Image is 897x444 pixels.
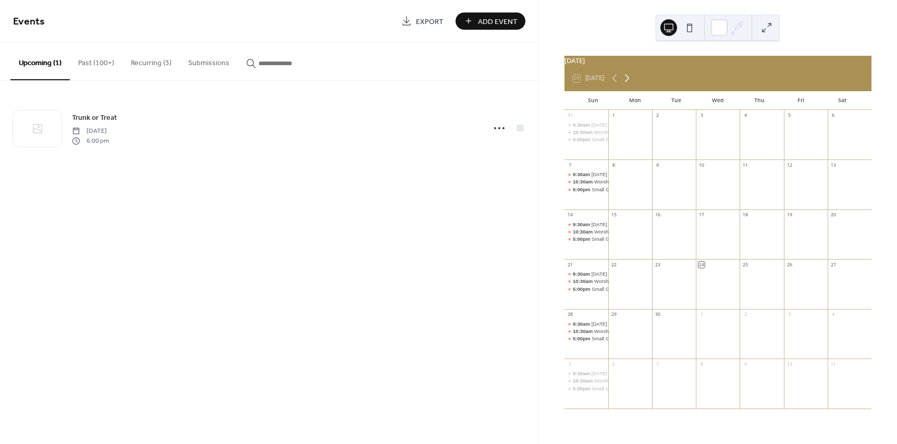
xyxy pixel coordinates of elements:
div: Worship Service [564,328,608,335]
div: Worship Service [564,377,608,384]
div: 18 [742,212,748,218]
div: Small Groups [592,186,622,193]
span: 5:00pm [573,186,592,193]
button: Recurring (3) [122,42,180,79]
div: 15 [611,212,617,218]
span: 10:30am [573,228,594,235]
div: 27 [830,262,837,268]
div: 7 [655,361,661,367]
button: Past (100+) [70,42,122,79]
div: 31 [567,113,573,119]
span: Add Event [478,16,518,27]
div: 24 [698,262,705,268]
div: Thu [739,91,780,110]
div: 1 [611,113,617,119]
div: Fri [780,91,822,110]
span: 9:30am [573,320,592,327]
div: 22 [611,262,617,268]
div: Small Groups [564,136,608,143]
div: Small Groups [592,236,622,242]
div: [DATE] School [592,121,624,128]
div: Sun [573,91,615,110]
div: Wed [697,91,739,110]
div: 3 [786,312,792,318]
div: 26 [786,262,792,268]
div: 11 [830,361,837,367]
span: 5:00pm [573,136,592,143]
div: 29 [611,312,617,318]
div: [DATE] School [592,270,624,277]
span: 9:30am [573,221,592,228]
div: Small Groups [564,186,608,193]
span: 6:00 pm [72,136,109,145]
div: 1 [698,312,705,318]
div: 6 [611,361,617,367]
span: 10:30am [573,377,594,384]
span: 5:00pm [573,236,592,242]
div: Sunday School [564,320,608,327]
div: 16 [655,212,661,218]
span: 9:30am [573,270,592,277]
div: 19 [786,212,792,218]
div: 2 [742,312,748,318]
a: Export [394,13,451,30]
div: 3 [698,113,705,119]
span: 10:30am [573,278,594,285]
span: 9:30am [573,121,592,128]
span: 10:30am [573,328,594,335]
span: 10:30am [573,129,594,135]
div: 10 [786,361,792,367]
div: 4 [830,312,837,318]
a: Trunk or Treat [72,112,117,124]
span: 5:00pm [573,335,592,342]
div: Worship Service [594,278,631,285]
div: 4 [742,113,748,119]
div: 12 [786,162,792,168]
div: Mon [614,91,656,110]
div: 30 [655,312,661,318]
span: Export [416,16,444,27]
div: 23 [655,262,661,268]
div: 10 [698,162,705,168]
div: 5 [786,113,792,119]
span: Trunk or Treat [72,113,117,124]
div: Worship Service [564,228,608,235]
div: 7 [567,162,573,168]
div: Worship Service [594,328,631,335]
div: Worship Service [594,129,631,135]
div: Sunday School [564,370,608,377]
div: 9 [742,361,748,367]
div: Small Groups [564,335,608,342]
div: Small Groups [564,385,608,392]
button: Upcoming (1) [10,42,70,80]
div: 2 [655,113,661,119]
div: Tue [656,91,697,110]
div: Small Groups [592,136,622,143]
span: 5:00pm [573,385,592,392]
div: 20 [830,212,837,218]
span: Events [13,11,45,32]
span: 9:30am [573,171,592,178]
div: Small Groups [592,286,622,292]
div: 6 [830,113,837,119]
div: Worship Service [564,278,608,285]
div: 28 [567,312,573,318]
span: 5:00pm [573,286,592,292]
span: 9:30am [573,370,592,377]
div: 8 [611,162,617,168]
div: Small Groups [564,286,608,292]
div: Worship Service [564,129,608,135]
div: [DATE] School [592,320,624,327]
div: Worship Service [594,178,631,185]
div: 21 [567,262,573,268]
div: 8 [698,361,705,367]
button: Add Event [456,13,525,30]
button: Submissions [180,42,238,79]
div: 13 [830,162,837,168]
div: [DATE] School [592,370,624,377]
div: Sunday School [564,171,608,178]
div: Sunday School [564,121,608,128]
span: [DATE] [72,127,109,136]
div: Sat [821,91,863,110]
